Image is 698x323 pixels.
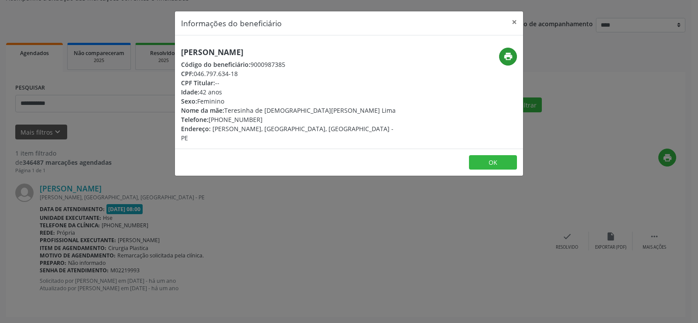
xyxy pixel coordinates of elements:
[181,69,401,78] div: 046.797.634-18
[181,48,401,57] h5: [PERSON_NAME]
[181,97,401,106] div: Feminino
[181,106,224,115] span: Nome da mãe:
[499,48,517,66] button: print
[181,88,199,96] span: Idade:
[181,78,401,87] div: --
[181,115,401,124] div: [PHONE_NUMBER]
[469,155,517,170] button: OK
[181,60,401,69] div: 9000987385
[503,52,513,61] i: print
[181,106,401,115] div: Teresinha de [DEMOGRAPHIC_DATA][PERSON_NAME] Lima
[506,11,523,33] button: Close
[181,115,209,124] span: Telefone:
[181,60,250,69] span: Código do beneficiário:
[181,17,282,29] h5: Informações do beneficiário
[181,125,211,133] span: Endereço:
[181,125,393,142] span: [PERSON_NAME], [GEOGRAPHIC_DATA], [GEOGRAPHIC_DATA] - PE
[181,69,194,78] span: CPF:
[181,97,197,105] span: Sexo:
[181,87,401,97] div: 42 anos
[181,79,215,87] span: CPF Titular:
